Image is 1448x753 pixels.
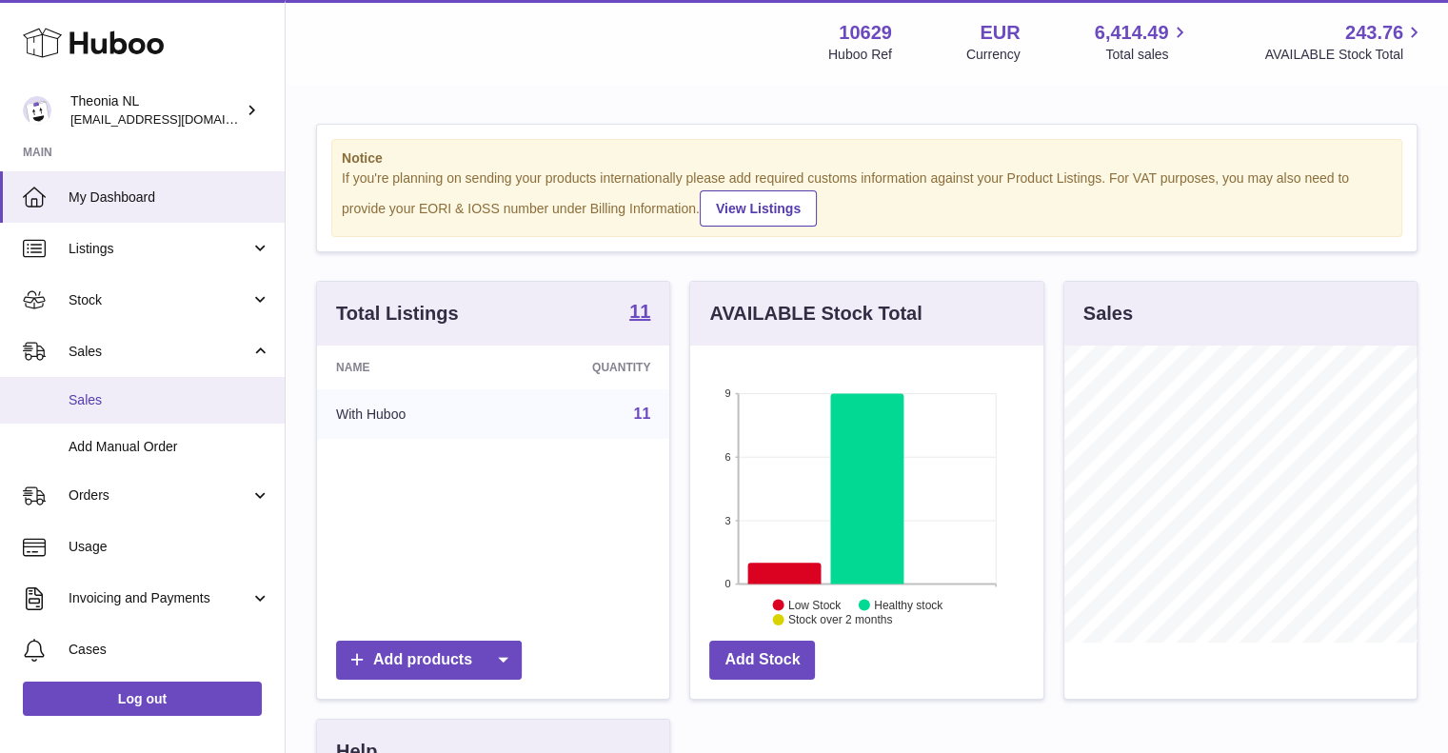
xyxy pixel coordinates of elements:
[629,302,650,325] a: 11
[69,391,270,409] span: Sales
[69,538,270,556] span: Usage
[839,20,892,46] strong: 10629
[342,149,1392,168] strong: Notice
[980,20,1020,46] strong: EUR
[634,406,651,422] a: 11
[874,598,943,611] text: Healthy stock
[788,598,842,611] text: Low Stock
[725,451,731,463] text: 6
[70,92,242,129] div: Theonia NL
[503,346,669,389] th: Quantity
[23,682,262,716] a: Log out
[1095,20,1169,46] span: 6,414.49
[1083,301,1133,327] h3: Sales
[342,169,1392,227] div: If you're planning on sending your products internationally please add required customs informati...
[1095,20,1191,64] a: 6,414.49 Total sales
[69,291,250,309] span: Stock
[709,641,815,680] a: Add Stock
[317,346,503,389] th: Name
[788,613,892,626] text: Stock over 2 months
[69,343,250,361] span: Sales
[317,389,503,439] td: With Huboo
[336,641,522,680] a: Add products
[69,641,270,659] span: Cases
[966,46,1021,64] div: Currency
[725,514,731,525] text: 3
[69,188,270,207] span: My Dashboard
[69,486,250,505] span: Orders
[725,578,731,589] text: 0
[69,589,250,607] span: Invoicing and Payments
[1105,46,1190,64] span: Total sales
[70,111,280,127] span: [EMAIL_ADDRESS][DOMAIN_NAME]
[1264,46,1425,64] span: AVAILABLE Stock Total
[69,240,250,258] span: Listings
[629,302,650,321] strong: 11
[725,387,731,399] text: 9
[700,190,817,227] a: View Listings
[69,438,270,456] span: Add Manual Order
[1264,20,1425,64] a: 243.76 AVAILABLE Stock Total
[1345,20,1403,46] span: 243.76
[336,301,459,327] h3: Total Listings
[828,46,892,64] div: Huboo Ref
[23,96,51,125] img: info@wholesomegoods.eu
[709,301,922,327] h3: AVAILABLE Stock Total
